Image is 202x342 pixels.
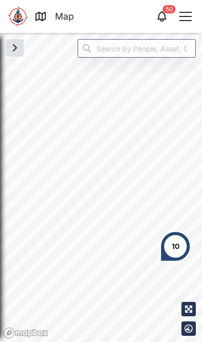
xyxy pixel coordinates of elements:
img: Mobile Logo [8,6,28,27]
input: Search by People, Asset, Geozone or Place [78,39,196,58]
div: 10 [172,241,179,252]
div: 50 [163,5,176,13]
div: Map [55,9,74,23]
a: Mapbox logo [3,327,48,339]
div: Map marker [160,231,191,262]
